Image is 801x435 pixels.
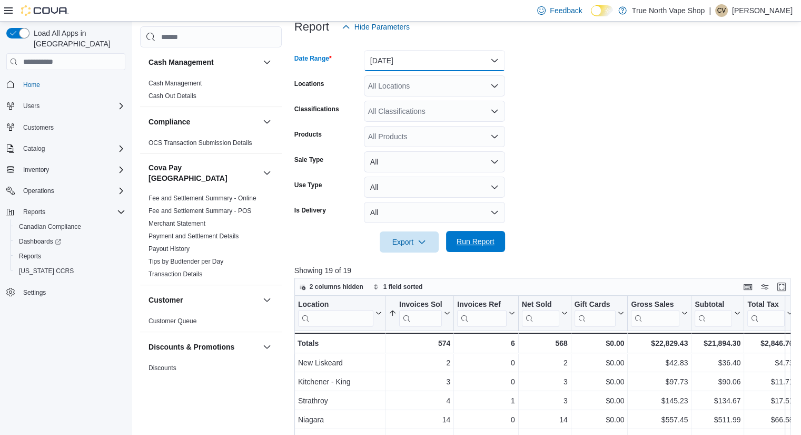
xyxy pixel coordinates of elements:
[19,267,74,275] span: [US_STATE] CCRS
[364,50,505,71] button: [DATE]
[389,300,450,327] button: Invoices Sold
[15,265,125,277] span: Washington CCRS
[631,394,688,407] div: $145.23
[522,394,568,407] div: 3
[747,413,793,426] div: $66.58
[298,300,373,310] div: Location
[386,231,432,253] span: Export
[364,177,505,198] button: All
[294,54,332,63] label: Date Range
[149,207,251,215] a: Fee and Settlement Summary - POS
[19,121,125,134] span: Customers
[19,206,50,218] button: Reports
[354,22,410,32] span: Hide Parameters
[149,270,202,278] span: Transaction Details
[522,356,568,369] div: 2
[19,142,125,155] span: Catalog
[338,16,414,37] button: Hide Parameters
[575,375,625,388] div: $0.00
[149,117,259,127] button: Compliance
[389,337,450,350] div: 574
[11,234,130,249] a: Dashboards
[695,413,740,426] div: $511.99
[29,28,125,49] span: Load All Apps in [GEOGRAPHIC_DATA]
[23,208,45,216] span: Reports
[715,4,728,17] div: corry vaniersel
[140,192,282,285] div: Cova Pay [GEOGRAPHIC_DATA]
[149,220,205,227] a: Merchant Statement
[140,362,282,404] div: Discounts & Promotions
[294,265,796,276] p: Showing 19 of 19
[2,141,130,156] button: Catalog
[522,375,568,388] div: 3
[695,375,740,388] div: $90.06
[19,163,125,176] span: Inventory
[23,166,49,174] span: Inventory
[149,207,251,215] span: Fee and Settlement Summary - POS
[389,356,450,369] div: 2
[149,295,183,305] h3: Customer
[23,102,39,110] span: Users
[15,220,125,233] span: Canadian Compliance
[2,183,130,198] button: Operations
[149,342,259,352] button: Discounts & Promotions
[2,76,130,92] button: Home
[23,144,45,153] span: Catalog
[6,72,125,327] nav: Complex example
[19,185,58,197] button: Operations
[631,337,688,350] div: $22,829.43
[369,281,427,293] button: 1 field sorted
[380,231,439,253] button: Export
[261,56,273,69] button: Cash Management
[695,300,740,327] button: Subtotal
[149,258,223,265] a: Tips by Budtender per Day
[298,337,382,350] div: Totals
[490,132,499,141] button: Open list of options
[15,220,85,233] a: Canadian Compliance
[457,356,515,369] div: 0
[19,100,125,112] span: Users
[490,82,499,90] button: Open list of options
[457,394,515,407] div: 1
[149,295,259,305] button: Customer
[2,205,130,219] button: Reports
[446,231,505,252] button: Run Report
[149,233,239,240] a: Payment and Settlement Details
[298,300,382,327] button: Location
[2,285,130,300] button: Settings
[15,250,45,263] a: Reports
[741,281,754,293] button: Keyboard shortcuts
[695,300,732,310] div: Subtotal
[19,142,49,155] button: Catalog
[717,4,726,17] span: cv
[295,281,368,293] button: 2 columns hidden
[294,181,322,189] label: Use Type
[575,394,625,407] div: $0.00
[19,121,58,134] a: Customers
[149,317,196,325] a: Customer Queue
[294,156,323,164] label: Sale Type
[140,137,282,153] div: Compliance
[522,300,559,310] div: Net Sold
[149,162,259,183] h3: Cova Pay [GEOGRAPHIC_DATA]
[575,413,625,426] div: $0.00
[15,265,78,277] a: [US_STATE] CCRS
[149,79,202,88] span: Cash Management
[591,5,613,16] input: Dark Mode
[575,300,616,327] div: Gift Card Sales
[575,300,616,310] div: Gift Cards
[389,375,450,388] div: 3
[631,300,688,327] button: Gross Sales
[298,375,382,388] div: Kitchener - King
[575,300,625,327] button: Gift Cards
[294,206,326,215] label: Is Delivery
[298,300,373,327] div: Location
[695,356,740,369] div: $36.40
[149,219,205,228] span: Merchant Statement
[747,300,785,310] div: Total Tax
[294,130,322,139] label: Products
[19,237,61,246] span: Dashboards
[149,139,252,147] span: OCS Transaction Submission Details
[632,4,705,17] p: True North Vape Shop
